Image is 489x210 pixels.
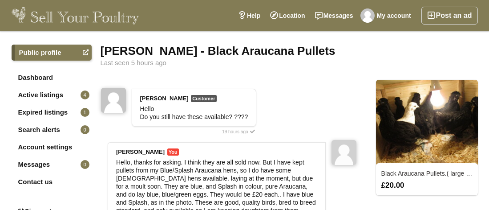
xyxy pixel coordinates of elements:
img: Suzanna Mavity [101,88,126,113]
img: 3128_thumbnail.jpg [376,80,478,165]
img: Carol Connor [360,8,375,23]
img: Sell Your Poultry [12,7,139,25]
a: Messages [310,7,358,25]
a: Location [265,7,310,25]
a: My account [358,7,416,25]
img: Carol Connor [331,140,356,165]
a: Account settings [12,139,92,155]
span: 4 [81,91,89,99]
div: [PERSON_NAME] - Black Araucana Pullets [101,45,478,57]
a: Help [233,7,265,25]
strong: [PERSON_NAME] [140,95,189,102]
span: 0 [81,160,89,169]
a: Black Araucana Pullets.( large fowl) [381,170,479,177]
a: Contact us [12,174,92,190]
a: Dashboard [12,70,92,86]
a: Post an ad [421,7,478,25]
span: Customer [191,95,216,102]
a: Messages0 [12,156,92,173]
a: Expired listings1 [12,104,92,120]
span: You [167,148,179,156]
div: Hello Do you still have these available? ???? [140,105,248,121]
span: 0 [81,125,89,134]
strong: [PERSON_NAME] [116,148,165,155]
a: Search alerts0 [12,122,92,138]
div: Last seen 5 hours ago [101,59,478,66]
a: Active listings4 [12,87,92,103]
span: 1 [81,108,89,117]
div: £20.00 [377,181,477,189]
a: Public profile [12,45,92,61]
